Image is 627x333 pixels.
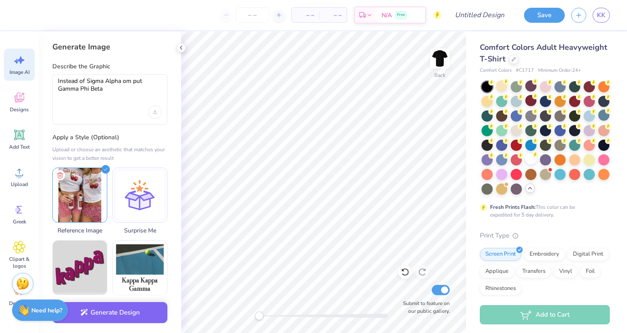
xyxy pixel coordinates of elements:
label: Describe the Graphic [52,62,167,71]
button: Save [524,8,565,23]
div: Digital Print [567,248,609,261]
span: – – [324,11,342,20]
div: Foil [580,265,600,278]
div: Applique [480,265,514,278]
img: Photorealistic [113,241,167,295]
div: This color can be expedited for 5 day delivery. [490,203,596,219]
span: Greek [13,218,26,225]
span: Add Text [9,144,30,150]
img: Back [431,50,448,67]
span: Surprise Me [112,226,167,235]
textarea: Instead of Sigma Alpha om put Gamma Phi Beta [58,77,162,99]
div: Screen Print [480,248,521,261]
span: N/A [382,11,392,20]
img: Upload reference [53,168,107,222]
strong: Need help? [31,306,62,315]
span: Decorate [9,300,30,307]
label: Apply a Style (Optional) [52,133,167,142]
span: Free [397,12,405,18]
span: Upload [11,181,28,188]
div: Rhinestones [480,282,521,295]
div: Vinyl [554,265,578,278]
span: – – [297,11,314,20]
span: Comfort Colors Adult Heavyweight T-Shirt [480,42,607,64]
div: Upload or choose an aesthetic that matches your vision to get a better result [52,145,167,162]
div: Upload image [148,105,162,119]
span: KK [597,10,606,20]
div: Transfers [517,265,551,278]
a: KK [593,8,610,23]
input: – – [236,7,269,23]
span: Image AI [9,69,30,76]
span: # C1717 [516,67,534,74]
span: Designs [10,106,29,113]
input: Untitled Design [448,6,511,24]
span: Reference Image [52,226,107,235]
div: Print Type [480,231,610,241]
button: Generate Design [52,302,167,323]
strong: Fresh Prints Flash: [490,204,536,211]
label: Submit to feature on our public gallery. [398,299,450,315]
img: Text-Based [53,241,107,295]
div: Embroidery [524,248,565,261]
div: Generate Image [52,42,167,52]
span: Clipart & logos [5,256,33,269]
div: Back [434,71,445,79]
span: Minimum Order: 24 + [538,67,581,74]
span: Comfort Colors [480,67,512,74]
div: Accessibility label [255,312,264,320]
